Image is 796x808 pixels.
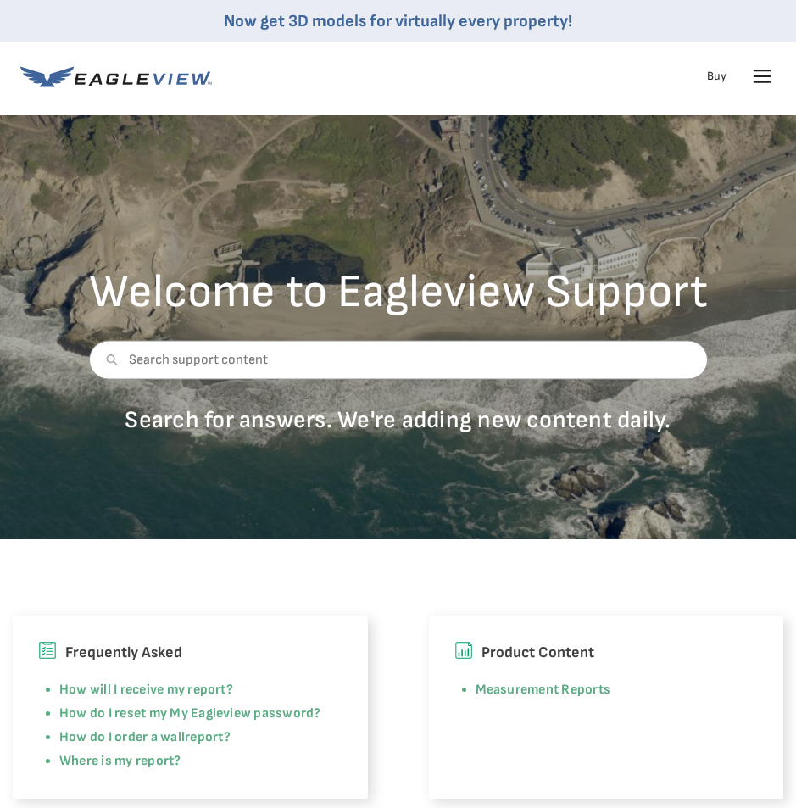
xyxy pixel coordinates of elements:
[59,705,321,722] a: How do I reset my My Eagleview password?
[224,729,231,745] a: ?
[476,682,611,698] a: Measurement Reports
[89,269,708,315] h2: Welcome to Eagleview Support
[59,682,233,698] a: How will I receive my report?
[224,11,572,31] a: Now get 3D models for virtually every property!
[454,641,759,666] h6: Product Content
[707,69,726,84] a: Buy
[89,405,708,435] p: Search for answers. We're adding new content daily.
[38,641,342,666] h6: Frequently Asked
[59,729,185,745] a: How do I order a wall
[89,341,708,380] input: Search support content
[59,753,181,769] a: Where is my report?
[185,729,223,745] a: report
